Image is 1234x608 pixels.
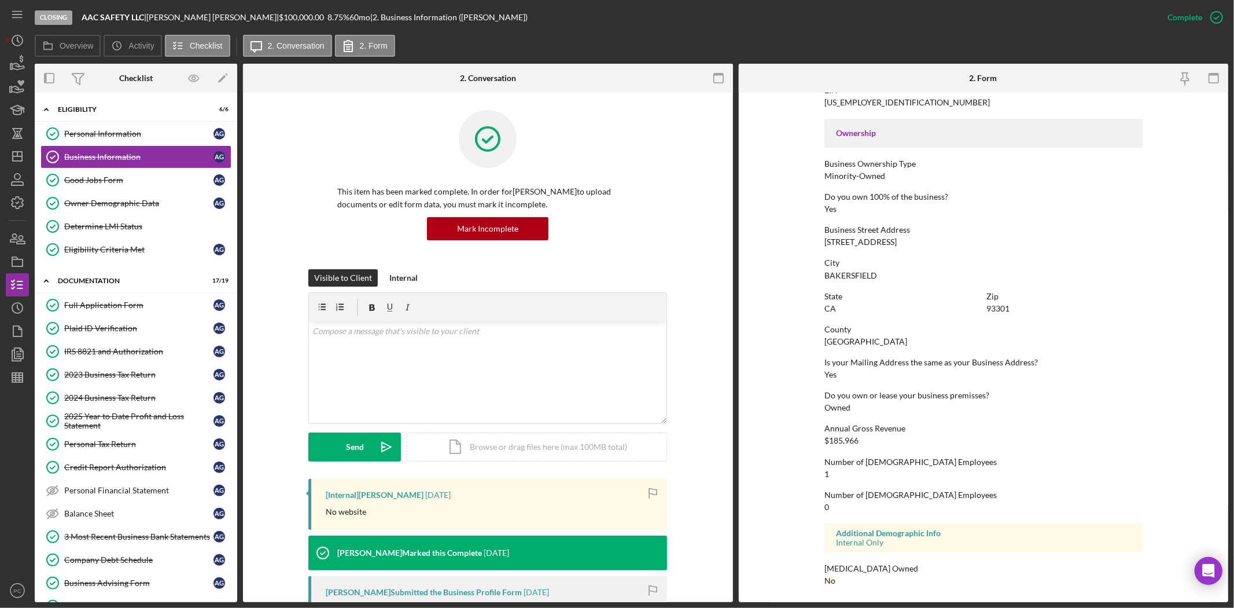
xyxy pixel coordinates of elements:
a: Good Jobs FormAG [40,169,231,192]
div: A G [213,174,225,186]
button: Checklist [165,35,230,57]
div: Closing [35,10,72,25]
div: A G [213,346,225,357]
div: Number of [DEMOGRAPHIC_DATA] Employees [824,457,1143,467]
p: This item has been marked complete. In order for [PERSON_NAME] to upload documents or edit form d... [337,185,638,211]
div: [STREET_ADDRESS] [824,237,897,247]
div: 2023 Business Tax Return [64,370,213,379]
div: A G [213,438,225,450]
a: Personal InformationAG [40,122,231,145]
div: Owned [824,403,850,412]
button: 2. Form [335,35,395,57]
a: 2025 Year to Date Profit and Loss StatementAG [40,409,231,433]
label: Activity [128,41,154,50]
a: 2023 Business Tax ReturnAG [40,363,231,386]
div: Credit Report Authorization [64,463,213,472]
div: 1 [824,470,829,479]
a: Credit Report AuthorizationAG [40,456,231,479]
div: Balance Sheet [64,509,213,518]
div: A G [213,244,225,255]
text: PC [13,588,21,594]
a: Business Advising FormAG [40,572,231,595]
div: $100,000.00 [279,13,327,22]
div: [GEOGRAPHIC_DATA] [824,337,907,346]
a: Business InformationAG [40,145,231,169]
div: Personal Financial Statement [64,486,213,495]
div: Checklist [119,74,153,83]
div: A G [213,392,225,404]
button: 2. Conversation [243,35,332,57]
div: Good Jobs Form [64,175,213,185]
div: Company Debt Schedule [64,555,213,565]
div: A G [213,462,225,473]
div: 8.75 % [327,13,349,22]
a: Balance SheetAG [40,502,231,525]
label: 2. Conversation [268,41,325,50]
a: Determine LMI Status [40,215,231,238]
time: 2025-06-03 02:02 [425,490,451,500]
div: CA [824,304,836,313]
div: IRS 8821 and Authorization [64,347,213,356]
div: Internal Only [836,538,1131,547]
div: Annual Gross Revenue [824,424,1143,433]
button: Visible to Client [308,269,378,287]
a: IRS 8821 and AuthorizationAG [40,340,231,363]
label: Checklist [190,41,223,50]
a: Personal Financial StatementAG [40,479,231,502]
button: Activity [104,35,161,57]
button: Internal [384,269,423,287]
div: Number of [DEMOGRAPHIC_DATA] Employees [824,490,1143,500]
div: A G [213,197,225,209]
div: 2024 Business Tax Return [64,393,213,402]
a: Full Application FormAG [40,294,231,317]
label: Overview [60,41,93,50]
div: Open Intercom Messenger [1195,557,1222,585]
div: Do you own or lease your business premisses? [824,391,1143,400]
div: Visible to Client [314,269,372,287]
button: Mark Incomplete [427,217,548,240]
div: 0 [824,503,829,512]
button: Complete [1156,6,1228,29]
a: Owner Demographic DataAG [40,192,231,215]
div: City [824,258,1143,268]
div: 93301 [986,304,1010,313]
a: Eligibility Criteria MetAG [40,238,231,261]
button: Overview [35,35,101,57]
div: 17 / 19 [208,277,229,284]
div: County [824,325,1143,334]
div: Business Street Address [824,225,1143,235]
div: A G [213,369,225,380]
div: [MEDICAL_DATA] Owned [824,564,1143,573]
div: Determine LMI Status [64,222,231,231]
a: 3 Most Recent Business Bank StatementsAG [40,525,231,548]
div: Yes [824,204,837,214]
b: AAC SAFETY LLC [82,12,144,22]
div: A G [213,299,225,311]
div: [Internal] [PERSON_NAME] [326,490,423,500]
div: | [82,13,146,22]
div: [PERSON_NAME] Marked this Complete [337,548,482,558]
div: Minority-Owned [824,171,885,181]
div: A G [213,415,225,427]
div: A G [213,485,225,496]
div: Business Information [64,152,213,162]
div: BAKERSFIELD [824,271,877,280]
div: Personal Tax Return [64,439,213,449]
time: 2025-06-03 02:02 [484,548,509,558]
a: Company Debt ScheduleAG [40,548,231,572]
div: No [824,576,835,585]
div: Additional Demographic Info [836,529,1131,538]
div: A G [213,577,225,589]
div: A G [213,128,225,140]
div: Personal Information [64,129,213,138]
div: A G [213,531,225,543]
div: A G [213,151,225,163]
div: 2. Form [970,74,997,83]
div: Eligibility [58,106,200,113]
div: Owner Demographic Data [64,199,213,208]
div: Send [346,433,364,462]
div: Business Ownership Type [824,159,1143,169]
div: Complete [1167,6,1202,29]
div: 2025 Year to Date Profit and Loss Statement [64,412,213,430]
div: 6 / 6 [208,106,229,113]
